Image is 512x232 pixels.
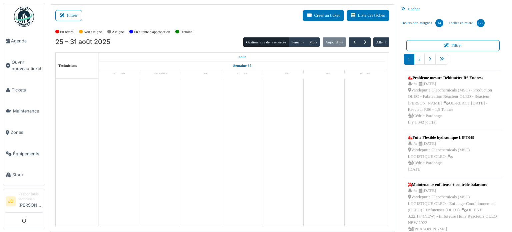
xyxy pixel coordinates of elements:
[408,75,498,81] div: Problème mesure Débitmètre R6 Endress
[11,129,42,136] span: Zones
[408,81,498,126] div: n/a | [DATE] Vandeputte Oleochemicals (MSC) - Production OLEO - Fabrication Réacteur OLEO - Réact...
[289,37,307,47] button: Semaine
[357,70,372,78] a: 31 août 2025
[408,135,498,141] div: Fuite Fléxible hydraulique LIFT049
[6,192,42,213] a: JD Responsable technicien[PERSON_NAME]
[408,141,498,173] div: n/a | [DATE] Vandeputte Oleochemicals (MSC) - LOGISTIQUE OLEO | Cédric Pardonge [DATE]
[12,87,42,93] span: Tickets
[3,122,45,143] a: Zones
[398,4,508,14] div: Cacher
[323,37,346,47] button: Aujourd'hui
[406,73,500,127] a: Problème mesure Débitmètre R6 Endress n/a |[DATE] Vandeputte Oleochemicals (MSC) - Production OLE...
[6,196,16,206] li: JD
[435,19,443,27] div: 14
[84,29,102,35] label: Non assigné
[477,19,485,27] div: 177
[398,14,446,32] a: Tickets non-assignés
[3,100,45,122] a: Maintenance
[237,53,247,61] a: 25 août 2025
[406,133,500,174] a: Fuite Fléxible hydraulique LIFT049 n/a |[DATE] Vandeputte Oleochemicals (MSC) - LOGISTIQUE OLEO |...
[112,29,124,35] label: Assigné
[408,182,498,188] div: Maintenance enfuteuse + contrôle balacance
[3,143,45,165] a: Équipements
[13,108,42,114] span: Maintenance
[414,54,425,65] a: 2
[406,40,500,51] button: Filtrer
[373,37,389,47] button: Aller à
[13,151,42,157] span: Équipements
[55,38,110,46] h2: 25 – 31 août 2025
[235,70,249,78] a: 28 août 2025
[3,164,45,186] a: Stock
[3,79,45,101] a: Tickets
[55,10,82,21] button: Filtrer
[58,63,77,67] span: Techniciens
[113,70,127,78] a: 25 août 2025
[194,70,209,78] a: 27 août 2025
[11,38,42,44] span: Agenda
[243,37,289,47] button: Gestionnaire de ressources
[60,29,74,35] label: En retard
[347,10,389,21] button: Liste des tâches
[12,172,42,178] span: Stock
[134,29,170,35] label: En attente d'approbation
[276,70,291,78] a: 29 août 2025
[180,29,192,35] label: Terminé
[153,70,169,78] a: 26 août 2025
[404,54,503,70] nav: pager
[14,7,34,27] img: Badge_color-CXgf-gQk.svg
[404,54,414,65] a: 1
[3,30,45,52] a: Agenda
[12,59,42,72] span: Ouvrir nouveau ticket
[446,14,487,32] a: Tâches en retard
[349,37,360,47] button: Précédent
[3,52,45,79] a: Ouvrir nouveau ticket
[360,37,371,47] button: Suivant
[232,61,253,70] a: Semaine 35
[316,70,332,78] a: 30 août 2025
[18,192,42,202] div: Responsable technicien
[307,37,320,47] button: Mois
[303,10,344,21] button: Créer un ticket
[18,192,42,211] li: [PERSON_NAME]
